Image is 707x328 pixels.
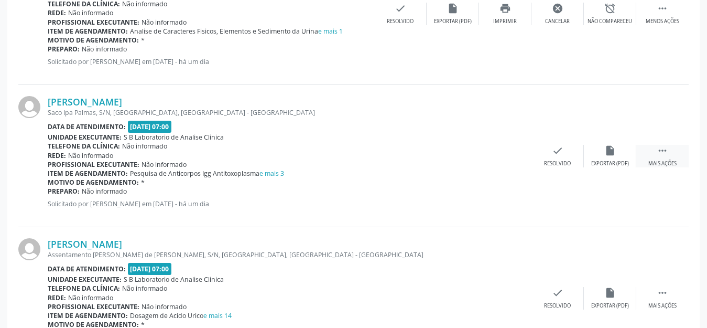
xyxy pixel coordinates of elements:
span: Analise de Caracteres Fisicos, Elementos e Sedimento da Urina [130,27,343,36]
span: Não informado [122,142,167,151]
b: Profissional executante: [48,302,139,311]
span: Não informado [142,302,187,311]
span: [DATE] 07:00 [128,121,172,133]
i: insert_drive_file [604,287,616,299]
span: Não informado [142,18,187,27]
i: cancel [552,3,563,14]
b: Telefone da clínica: [48,284,120,293]
b: Item de agendamento: [48,27,128,36]
div: Exportar (PDF) [591,160,629,167]
span: S B Laboratorio de Analise Clinica [124,275,224,284]
i:  [657,3,668,14]
div: Não compareceu [588,18,632,25]
span: Não informado [82,187,127,196]
i: alarm_off [604,3,616,14]
b: Motivo de agendamento: [48,36,139,45]
i: insert_drive_file [447,3,459,14]
a: [PERSON_NAME] [48,96,122,108]
span: Não informado [68,151,113,160]
span: Dosagem de Acido Urico [130,311,232,320]
div: Cancelar [545,18,570,25]
span: Não informado [122,284,167,293]
p: Solicitado por [PERSON_NAME] em [DATE] - há um dia [48,57,374,66]
b: Rede: [48,293,66,302]
div: Assentamento [PERSON_NAME] de [PERSON_NAME], S/N, [GEOGRAPHIC_DATA], [GEOGRAPHIC_DATA] - [GEOGRAP... [48,250,531,259]
b: Profissional executante: [48,18,139,27]
p: Solicitado por [PERSON_NAME] em [DATE] - há um dia [48,199,531,208]
div: Exportar (PDF) [434,18,472,25]
a: [PERSON_NAME] [48,238,122,250]
div: Saco Ipa Palmas, S/N, [GEOGRAPHIC_DATA], [GEOGRAPHIC_DATA] - [GEOGRAPHIC_DATA] [48,108,531,117]
div: Resolvido [544,160,571,167]
b: Data de atendimento: [48,122,126,131]
span: S B Laboratorio de Analise Clinica [124,133,224,142]
b: Rede: [48,151,66,160]
i: check [552,287,563,299]
div: Exportar (PDF) [591,302,629,310]
span: Não informado [68,293,113,302]
a: e mais 1 [318,27,343,36]
b: Motivo de agendamento: [48,178,139,187]
span: Não informado [82,45,127,54]
b: Profissional executante: [48,160,139,169]
span: [DATE] 07:00 [128,263,172,275]
b: Unidade executante: [48,133,122,142]
div: Menos ações [646,18,679,25]
b: Item de agendamento: [48,169,128,178]
span: Pesquisa de Anticorpos Igg Antitoxoplasma [130,169,284,178]
div: Resolvido [387,18,414,25]
i:  [657,145,668,156]
a: e mais 14 [203,311,232,320]
i: print [499,3,511,14]
span: Não informado [142,160,187,169]
b: Preparo: [48,45,80,54]
b: Telefone da clínica: [48,142,120,151]
img: img [18,96,40,118]
div: Imprimir [493,18,517,25]
a: e mais 3 [259,169,284,178]
div: Resolvido [544,302,571,310]
i: check [552,145,563,156]
b: Rede: [48,8,66,17]
div: Mais ações [648,302,677,310]
b: Preparo: [48,187,80,196]
span: Não informado [68,8,113,17]
i: insert_drive_file [604,145,616,156]
b: Data de atendimento: [48,264,126,273]
img: img [18,238,40,260]
div: Mais ações [648,160,677,167]
i: check [395,3,406,14]
b: Unidade executante: [48,275,122,284]
i:  [657,287,668,299]
b: Item de agendamento: [48,311,128,320]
